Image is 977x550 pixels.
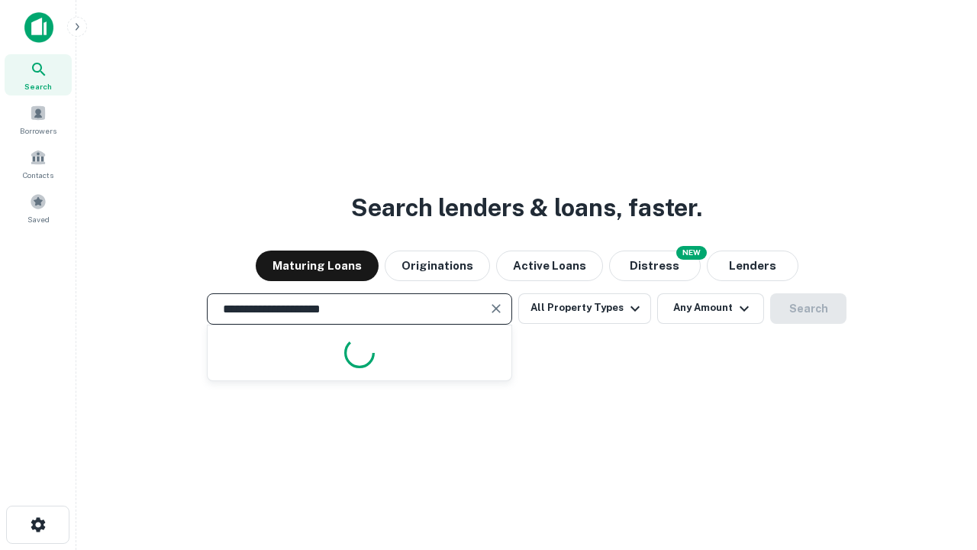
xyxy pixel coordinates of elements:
button: Maturing Loans [256,251,379,281]
button: Originations [385,251,490,281]
span: Search [24,80,52,92]
a: Borrowers [5,99,72,140]
span: Borrowers [20,125,56,137]
a: Contacts [5,143,72,184]
button: All Property Types [518,293,651,324]
button: Any Amount [657,293,764,324]
span: Saved [27,213,50,225]
a: Saved [5,187,72,228]
span: Contacts [23,169,53,181]
button: Clear [485,298,507,319]
button: Lenders [707,251,798,281]
div: NEW [676,246,707,260]
h3: Search lenders & loans, faster. [351,189,702,226]
a: Search [5,54,72,95]
button: Active Loans [496,251,603,281]
img: capitalize-icon.png [24,12,53,43]
button: Search distressed loans with lien and other non-mortgage details. [609,251,701,281]
iframe: Chat Widget [901,428,977,501]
